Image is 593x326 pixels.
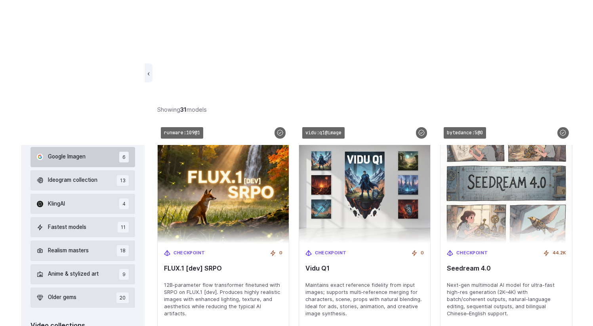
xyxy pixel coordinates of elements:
span: 13 [117,175,129,186]
span: Vidu Q1 [305,265,424,272]
span: Fastest models [48,223,86,232]
span: Anime & stylized art [48,270,99,278]
img: Vidu Q1 [299,124,430,243]
span: KlingAI [48,200,65,208]
span: Maintains exact reference fidelity from input images; supports multi‑reference merging for charac... [305,282,424,317]
span: 11 [118,222,129,233]
button: Ideogram collection 13 [31,170,135,191]
span: Realism masters [48,246,89,255]
button: Google Imagen 6 [31,147,135,167]
span: Seedream 4.0 [447,265,565,272]
span: 9 [119,269,129,280]
button: ‹ [145,63,153,82]
button: Older gems 20 [31,288,135,308]
span: Checkpoint [174,250,205,257]
span: FLUX.1 [dev] SRPO [164,265,282,272]
span: Checkpoint [456,250,488,257]
img: FLUX.1 [dev] SRPO [158,124,289,243]
span: 6 [119,152,129,162]
button: Realism masters 18 [31,240,135,261]
code: runware:109@1 [161,127,203,139]
span: 44.2K [553,250,566,257]
strong: 31 [180,106,187,113]
span: 20 [116,292,129,303]
button: Anime & stylized art 9 [31,264,135,284]
span: 18 [117,245,129,256]
span: 4 [119,198,129,209]
span: Checkpoint [315,250,347,257]
span: 0 [421,250,424,257]
code: bytedance:5@0 [444,127,486,139]
img: Seedream 4.0 [440,124,572,243]
span: 12B‑parameter flow transformer finetuned with SRPO on FLUX.1 [dev]. Produces highly realistic ima... [164,282,282,317]
button: Fastest models 11 [31,217,135,237]
button: KlingAI 4 [31,194,135,214]
div: Showing models [157,105,207,114]
span: Google Imagen [48,153,86,161]
code: vidu:q1@image [302,127,345,139]
span: Next-gen multimodal AI model for ultra-fast high-res generation (2K–4K) with batch/coherent outpu... [447,282,565,317]
span: Ideogram collection [48,176,97,185]
span: 0 [279,250,282,257]
span: Older gems [48,293,76,302]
